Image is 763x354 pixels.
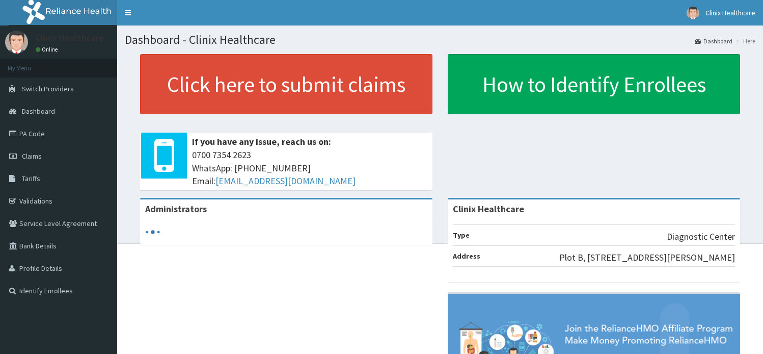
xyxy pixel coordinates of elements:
[453,231,470,240] b: Type
[125,33,755,46] h1: Dashboard - Clinix Healthcare
[448,54,740,114] a: How to Identify Enrollees
[687,7,699,19] img: User Image
[5,31,28,54] img: User Image
[145,224,160,240] svg: audio-loading
[36,46,60,53] a: Online
[695,37,732,45] a: Dashboard
[22,174,40,183] span: Tariffs
[22,107,55,116] span: Dashboard
[705,8,755,17] span: Clinix Healthcare
[140,54,432,114] a: Click here to submit claims
[22,84,74,93] span: Switch Providers
[22,151,42,161] span: Claims
[145,203,207,215] b: Administrators
[453,203,524,215] strong: Clinix Healthcare
[36,33,104,42] p: Clinix Healthcare
[215,175,356,187] a: [EMAIL_ADDRESS][DOMAIN_NAME]
[453,251,480,261] b: Address
[559,251,735,264] p: Plot B, [STREET_ADDRESS][PERSON_NAME]
[192,136,331,147] b: If you have any issue, reach us on:
[667,230,735,243] p: Diagnostic Center
[733,37,755,45] li: Here
[192,148,427,188] span: 0700 7354 2623 WhatsApp: [PHONE_NUMBER] Email:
